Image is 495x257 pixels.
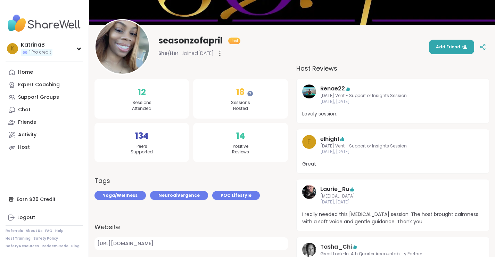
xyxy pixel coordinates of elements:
[236,86,245,98] span: 18
[6,11,83,35] img: ShareWell Nav Logo
[429,40,474,54] button: Add Friend
[158,192,200,199] span: Neurodivergence
[6,79,83,91] a: Expert Coaching
[6,129,83,141] a: Activity
[231,100,250,112] span: Sessions Hosted
[320,99,466,105] span: [DATE], [DATE]
[26,228,42,233] a: About Us
[232,144,249,155] span: Positive Reviews
[94,237,288,250] a: [URL][DOMAIN_NAME]
[320,135,339,143] a: elhigh1
[6,228,23,233] a: Referrals
[302,185,316,205] a: Laurie_Ru
[135,130,149,142] span: 134
[18,119,36,126] div: Friends
[307,137,311,147] span: e
[436,44,467,50] span: Add Friend
[18,94,59,101] div: Support Groups
[320,93,466,99] span: [DATE] Vent - Support or Insights Session
[132,100,151,112] span: Sessions Attended
[6,66,83,79] a: Home
[320,149,466,155] span: [DATE], [DATE]
[181,50,214,57] span: Joined [DATE]
[302,135,316,155] a: e
[302,110,484,118] span: Lovely session.
[6,236,31,241] a: Host Training
[18,144,30,151] div: Host
[29,49,51,55] span: 1 Pro credit
[230,38,238,43] span: Host
[320,143,466,149] span: [DATE] Vent - Support or Insights Session
[158,50,179,57] span: She/Her
[320,185,349,193] a: Laurie_Ru
[158,35,223,46] span: seasonzofapril
[302,85,316,105] a: Renae22
[247,91,253,96] iframe: Spotlight
[6,91,83,104] a: Support Groups
[302,160,484,168] span: Great
[6,244,39,249] a: Safety Resources
[45,228,52,233] a: FAQ
[302,85,316,98] img: Renae22
[221,192,251,199] span: POC Lifestyle
[138,86,146,98] span: 12
[103,192,138,199] span: Yoga/Wellness
[6,141,83,154] a: Host
[11,44,14,53] span: K
[320,243,352,251] a: Tasha_Chi
[302,211,484,225] span: I really needed this [MEDICAL_DATA] session. The host brought calmness with a soft voice and gent...
[302,243,316,257] img: Tasha_Chi
[94,222,288,232] label: Website
[96,20,149,74] img: seasonzofapril
[55,228,64,233] a: Help
[18,106,31,113] div: Chat
[18,81,60,88] div: Expert Coaching
[320,251,466,257] span: Great Lock-In: 4th Quarter Accountability Partner
[6,193,83,206] div: Earn $20 Credit
[18,69,33,76] div: Home
[94,176,110,185] h3: Tags
[320,85,345,93] a: Renae22
[131,144,153,155] span: Peers Supported
[21,41,52,49] div: KatrinaB
[320,193,466,199] span: [MEDICAL_DATA]
[42,244,68,249] a: Redeem Code
[302,185,316,199] img: Laurie_Ru
[71,244,80,249] a: Blog
[18,131,36,138] div: Activity
[320,199,466,205] span: [DATE], [DATE]
[6,211,83,224] a: Logout
[33,236,58,241] a: Safety Policy
[236,130,245,142] span: 14
[6,104,83,116] a: Chat
[17,214,35,221] div: Logout
[6,116,83,129] a: Friends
